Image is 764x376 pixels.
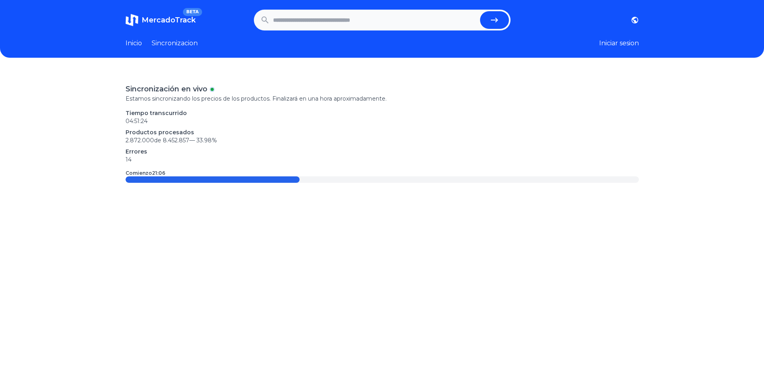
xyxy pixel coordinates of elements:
p: Errores [126,148,639,156]
p: Estamos sincronizando los precios de los productos. Finalizará en una hora aproximadamente. [126,95,639,103]
a: MercadoTrackBETA [126,14,196,26]
button: Iniciar sesion [599,38,639,48]
p: Comienzo [126,170,165,176]
a: Inicio [126,38,142,48]
span: BETA [183,8,202,16]
time: 21:06 [152,170,165,176]
img: MercadoTrack [126,14,138,26]
p: 14 [126,156,639,164]
span: MercadoTrack [142,16,196,24]
p: Tiempo transcurrido [126,109,639,117]
p: Sincronización en vivo [126,83,207,95]
a: Sincronizacion [152,38,198,48]
p: 2.872.000 de 8.452.857 — [126,136,639,144]
time: 04:51:24 [126,117,148,125]
span: 33.98 % [197,137,217,144]
p: Productos procesados [126,128,639,136]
